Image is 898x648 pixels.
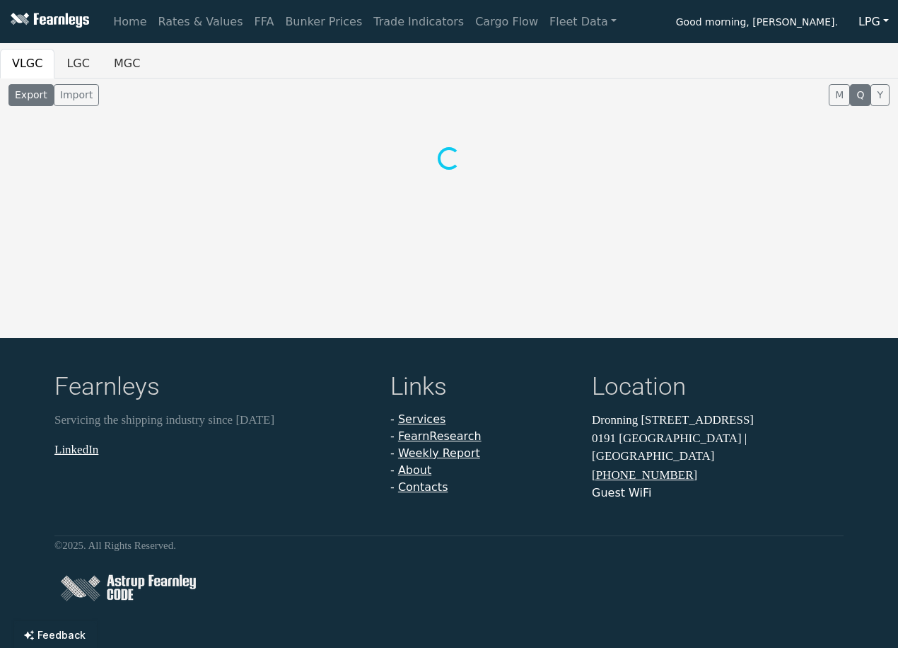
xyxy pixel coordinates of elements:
a: Trade Indicators [368,8,470,36]
button: LGC [54,49,101,79]
button: Export [8,84,54,106]
a: Home [107,8,152,36]
a: FFA [249,8,280,36]
li: - [390,445,575,462]
h4: Fearnleys [54,372,373,405]
h4: Location [592,372,844,405]
button: Q [850,84,870,106]
li: - [390,411,575,428]
p: 0191 [GEOGRAPHIC_DATA] | [GEOGRAPHIC_DATA] [592,429,844,465]
a: Bunker Prices [279,8,368,36]
button: Import [54,84,99,106]
li: - [390,479,575,496]
h4: Links [390,372,575,405]
span: Good morning, [PERSON_NAME]. [676,11,838,35]
li: - [390,428,575,445]
a: FearnResearch [398,429,482,443]
p: Servicing the shipping industry since [DATE] [54,411,373,429]
small: © 2025 . All Rights Reserved. [54,540,176,551]
button: LPG [849,8,898,35]
li: - [390,462,575,479]
a: Rates & Values [153,8,249,36]
button: Guest WiFi [592,485,651,502]
a: [PHONE_NUMBER] [592,468,697,482]
button: Y [870,84,890,106]
button: MGC [102,49,152,79]
a: Cargo Flow [470,8,544,36]
a: Weekly Report [398,446,480,460]
img: Fearnleys Logo [7,13,89,30]
a: Fleet Data [544,8,622,36]
a: About [398,463,431,477]
a: LinkedIn [54,443,98,456]
button: M [829,84,850,106]
a: Services [398,412,445,426]
p: Dronning [STREET_ADDRESS] [592,411,844,429]
a: Contacts [398,480,448,494]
